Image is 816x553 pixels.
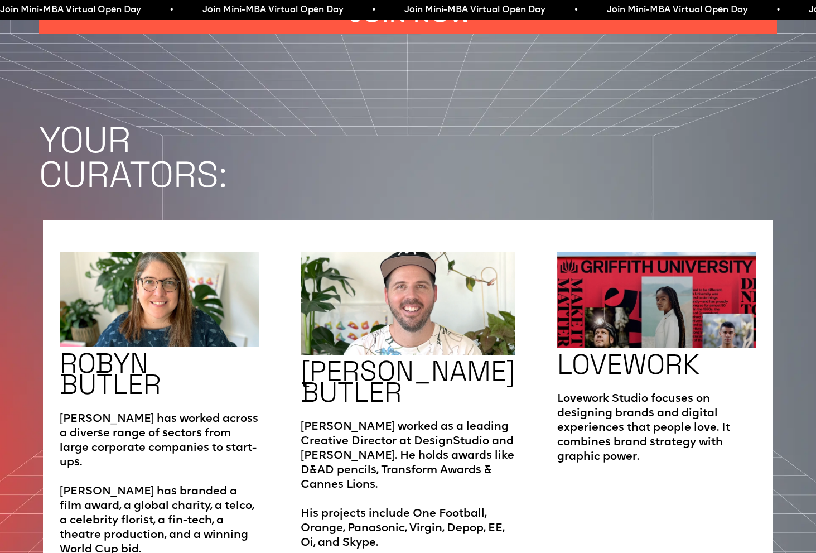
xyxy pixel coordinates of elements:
[574,2,578,18] span: •
[557,381,756,464] p: Lovework Studio focuses on designing brands and digital experiences that people love. It combines...
[372,2,375,18] span: •
[301,360,515,403] h2: [PERSON_NAME] BUTLER
[60,353,161,395] h2: ROBYN BUTLER
[557,354,699,375] h2: LOVEWORK
[776,2,780,18] span: •
[170,2,173,18] span: •
[301,408,515,550] p: [PERSON_NAME] worked as a leading Creative Director at DesignStudio and [PERSON_NAME]. He holds a...
[39,112,816,203] h1: YOUR CURATORS:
